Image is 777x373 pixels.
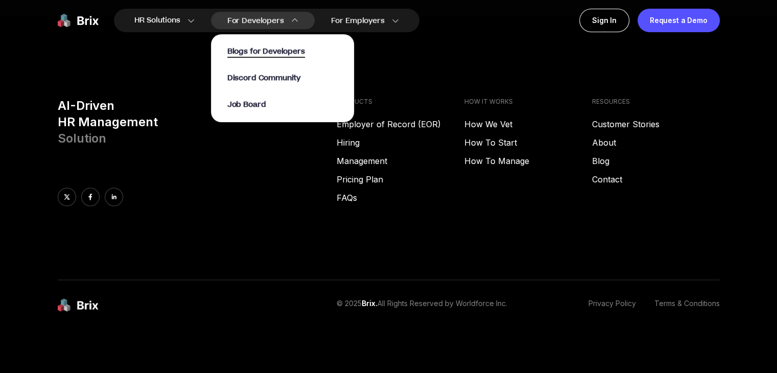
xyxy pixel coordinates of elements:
[227,45,305,57] a: Blogs for Developers
[227,46,305,58] span: Blogs for Developers
[337,192,464,204] a: FAQs
[592,173,720,185] a: Contact
[227,15,284,26] span: For Developers
[592,98,720,106] h4: RESOURCES
[464,118,592,130] a: How We Vet
[337,155,464,167] a: Management
[464,136,592,149] a: How To Start
[337,298,507,312] p: © 2025 All Rights Reserved by Worldforce Inc.
[588,298,636,312] a: Privacy Policy
[337,173,464,185] a: Pricing Plan
[331,15,385,26] span: For Employers
[592,118,720,130] a: Customer Stories
[227,73,300,83] span: Discord Community
[592,155,720,167] a: Blog
[227,99,266,110] a: Job Board
[579,9,629,32] a: Sign In
[592,136,720,149] a: About
[227,72,300,83] a: Discord Community
[337,98,464,106] h4: PRODUCTS
[464,155,592,167] a: How To Manage
[58,298,99,312] img: brix
[362,299,378,308] span: Brix.
[58,131,106,146] span: Solution
[134,12,180,29] span: HR Solutions
[337,136,464,149] a: Hiring
[58,98,329,147] h3: AI-Driven HR Management
[337,118,464,130] a: Employer of Record (EOR)
[638,9,720,32] a: Request a Demo
[654,298,720,312] a: Terms & Conditions
[464,98,592,106] h4: HOW IT WORKS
